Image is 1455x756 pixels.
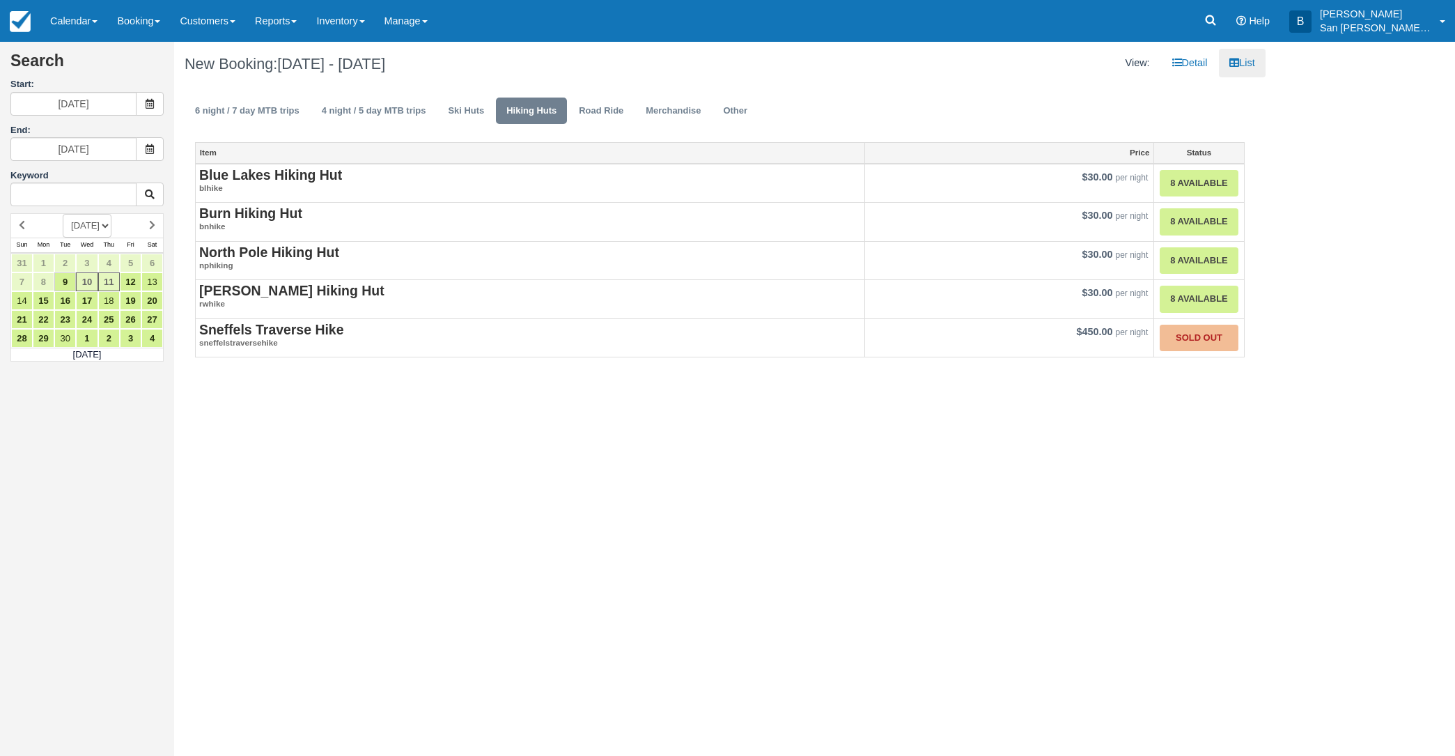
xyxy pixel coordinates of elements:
em: per night [1116,250,1149,260]
strong: North Pole Hiking Hut [199,245,339,260]
a: 5 [120,254,141,272]
th: Sun [11,238,33,253]
a: 21 [11,310,33,329]
a: Other [713,98,758,125]
span: Help [1249,15,1270,26]
a: 23 [54,310,76,329]
a: 13 [141,272,163,291]
th: Wed [76,238,98,253]
a: 6 [141,254,163,272]
a: 30 [54,329,76,348]
a: 3 [76,254,98,272]
a: 20 [141,291,163,310]
div: B [1289,10,1312,33]
strong: Blue Lakes Hiking Hut [199,167,342,183]
span: $450.00 [1076,326,1112,337]
td: [DATE] [11,348,164,362]
span: $30.00 [1082,210,1113,221]
a: 3 [120,329,141,348]
a: Burn Hiking Hutbnhike [199,206,861,233]
button: Keyword Search [136,183,164,206]
a: Hiking Huts [496,98,567,125]
a: 27 [141,310,163,329]
a: 16 [54,291,76,310]
a: 11 [98,272,120,291]
a: 1 [33,254,54,272]
a: 1 [76,329,98,348]
em: bnhike [199,221,861,233]
span: $30.00 [1082,287,1113,298]
a: 8 Available [1160,170,1238,197]
label: End: [10,125,31,135]
a: Status [1154,143,1244,162]
a: 6 night / 7 day MTB trips [185,98,310,125]
em: nphiking [199,260,861,272]
em: per night [1116,211,1149,221]
a: 28 [11,329,33,348]
a: 10 [76,272,98,291]
span: [DATE] - [DATE] [277,55,385,72]
em: sneffelstraversehike [199,337,861,349]
span: $30.00 [1082,171,1113,183]
li: View: [1115,49,1160,77]
img: checkfront-main-nav-mini-logo.png [10,11,31,32]
a: 19 [120,291,141,310]
a: 8 Available [1160,247,1238,275]
i: Help [1236,16,1246,26]
a: 4 night / 5 day MTB trips [311,98,437,125]
p: San [PERSON_NAME] Hut Systems [1320,21,1431,35]
em: blhike [199,183,861,194]
a: 2 [98,329,120,348]
a: 2 [54,254,76,272]
h1: New Booking: [185,56,709,72]
a: Road Ride [568,98,634,125]
p: [PERSON_NAME] [1320,7,1431,21]
a: 22 [33,310,54,329]
a: 26 [120,310,141,329]
a: 8 [33,272,54,291]
em: rwhike [199,298,861,310]
th: Tue [54,238,76,253]
a: Ski Huts [437,98,495,125]
th: Fri [120,238,141,253]
em: per night [1116,173,1149,183]
a: 4 [141,329,163,348]
a: Merchandise [635,98,711,125]
a: 4 [98,254,120,272]
em: per night [1116,327,1149,337]
a: List [1219,49,1265,77]
th: Mon [33,238,54,253]
h2: Search [10,52,164,78]
a: 31 [11,254,33,272]
a: 9 [54,272,76,291]
a: 17 [76,291,98,310]
a: Sneffels Traverse Hikesneffelstraversehike [199,323,861,349]
a: 8 Available [1160,208,1238,236]
a: SOLD OUT [1160,325,1238,352]
label: Keyword [10,170,49,180]
strong: Sneffels Traverse Hike [199,322,343,337]
em: per night [1116,288,1149,298]
a: 8 Available [1160,286,1238,313]
th: Sat [141,238,163,253]
a: 18 [98,291,120,310]
a: 15 [33,291,54,310]
a: 7 [11,272,33,291]
a: 12 [120,272,141,291]
strong: [PERSON_NAME] Hiking Hut [199,283,384,298]
a: Detail [1162,49,1218,77]
a: 29 [33,329,54,348]
a: Item [196,143,864,162]
a: Price [865,143,1154,162]
a: Blue Lakes Hiking Hutblhike [199,168,861,194]
th: Thu [98,238,120,253]
span: $30.00 [1082,249,1113,260]
a: North Pole Hiking Hutnphiking [199,245,861,272]
a: [PERSON_NAME] Hiking Hutrwhike [199,284,861,310]
label: Start: [10,78,164,91]
strong: Burn Hiking Hut [199,206,302,221]
a: 24 [76,310,98,329]
a: 25 [98,310,120,329]
a: 14 [11,291,33,310]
